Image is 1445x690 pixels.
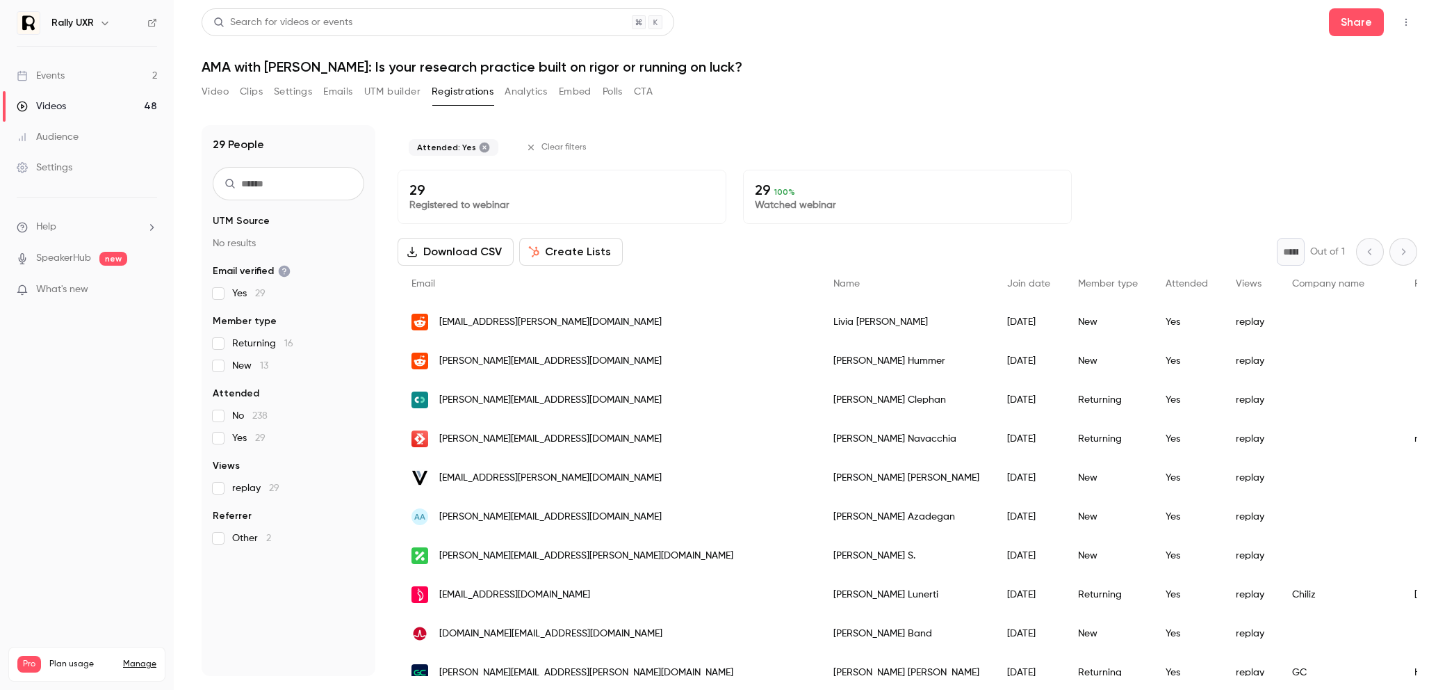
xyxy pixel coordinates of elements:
[411,279,435,289] span: Email
[1236,279,1262,289] span: Views
[17,69,65,83] div: Events
[252,411,268,421] span: 238
[232,287,266,300] span: Yes
[774,187,795,197] span: 100 %
[213,314,277,328] span: Member type
[240,81,263,103] button: Clips
[993,303,1064,342] div: [DATE]
[213,15,352,30] div: Search for videos or events
[993,380,1064,419] div: [DATE]
[17,220,157,234] li: help-dropdown-opener
[755,182,1060,198] p: 29
[202,81,229,103] button: Video
[409,182,715,198] p: 29
[1064,342,1152,380] div: New
[1222,458,1278,497] div: replay
[36,220,56,234] span: Help
[140,284,157,296] iframe: Noticeable Trigger
[1310,245,1345,259] p: Out of 1
[1292,279,1364,289] span: Company name
[99,252,127,266] span: new
[17,161,72,175] div: Settings
[1007,279,1050,289] span: Join date
[1064,536,1152,575] div: New
[411,392,428,408] img: accurx.com
[414,511,425,523] span: AA
[1152,380,1222,419] div: Yes
[411,625,428,642] img: broadcom.com
[1222,536,1278,575] div: replay
[232,337,293,351] span: Returning
[232,531,271,545] span: Other
[1152,342,1222,380] div: Yes
[1152,497,1222,536] div: Yes
[411,470,428,486] img: versantmedia.com
[269,483,279,493] span: 29
[49,659,115,670] span: Plan usage
[439,471,662,486] span: [EMAIL_ADDRESS][PERSON_NAME][DOMAIN_NAME]
[284,339,293,348] span: 16
[213,236,364,250] p: No results
[255,433,266,443] span: 29
[559,81,591,103] button: Embed
[1152,458,1222,497] div: Yes
[521,136,595,159] button: Clear filters
[1222,342,1278,380] div: replay
[213,509,252,523] span: Referrer
[439,549,733,563] span: [PERSON_NAME][EMAIL_ADDRESS][PERSON_NAME][DOMAIN_NAME]
[505,81,548,103] button: Analytics
[123,659,156,670] a: Manage
[432,81,493,103] button: Registrations
[1152,614,1222,653] div: Yes
[819,380,993,419] div: [PERSON_NAME] Clephan
[755,198,1060,212] p: Watched webinar
[1222,303,1278,342] div: replay
[439,510,662,524] span: [PERSON_NAME][EMAIL_ADDRESS][DOMAIN_NAME]
[232,409,268,423] span: No
[1222,614,1278,653] div: replay
[541,142,587,153] span: Clear filters
[1064,380,1152,419] div: Returning
[439,432,662,447] span: [PERSON_NAME][EMAIL_ADDRESS][DOMAIN_NAME]
[819,497,993,536] div: [PERSON_NAME] Azadegan
[213,264,291,278] span: Email verified
[1064,575,1152,614] div: Returning
[36,251,91,266] a: SpeakerHub
[1395,11,1417,33] button: Top Bar Actions
[439,627,662,641] span: [DOMAIN_NAME][EMAIL_ADDRESS][DOMAIN_NAME]
[1152,419,1222,458] div: Yes
[1222,497,1278,536] div: replay
[439,588,590,602] span: [EMAIL_ADDRESS][DOMAIN_NAME]
[1222,380,1278,419] div: replay
[17,656,41,673] span: Pro
[819,342,993,380] div: [PERSON_NAME] Hummer
[17,130,79,144] div: Audience
[411,353,428,369] img: reddit.com
[603,81,623,103] button: Polls
[232,481,279,495] span: replay
[17,99,66,113] div: Videos
[411,586,428,603] img: chiliz.com
[1064,497,1152,536] div: New
[1152,536,1222,575] div: Yes
[993,419,1064,458] div: [DATE]
[819,419,993,458] div: [PERSON_NAME] Navacchia
[213,214,270,228] span: UTM Source
[266,533,271,543] span: 2
[213,214,364,545] section: facet-groups
[819,575,993,614] div: [PERSON_NAME] Lunerti
[1222,419,1278,458] div: replay
[439,315,662,330] span: [EMAIL_ADDRESS][PERSON_NAME][DOMAIN_NAME]
[1152,303,1222,342] div: Yes
[1078,279,1138,289] span: Member type
[36,282,88,297] span: What's new
[439,354,662,369] span: [PERSON_NAME][EMAIL_ADDRESS][DOMAIN_NAME]
[255,289,266,298] span: 29
[398,238,514,266] button: Download CSV
[819,614,993,653] div: [PERSON_NAME] Band
[439,393,662,408] span: [PERSON_NAME][EMAIL_ADDRESS][DOMAIN_NAME]
[213,387,259,401] span: Attended
[1064,419,1152,458] div: Returning
[439,666,733,680] span: [PERSON_NAME][EMAIL_ADDRESS][PERSON_NAME][DOMAIN_NAME]
[519,238,623,266] button: Create Lists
